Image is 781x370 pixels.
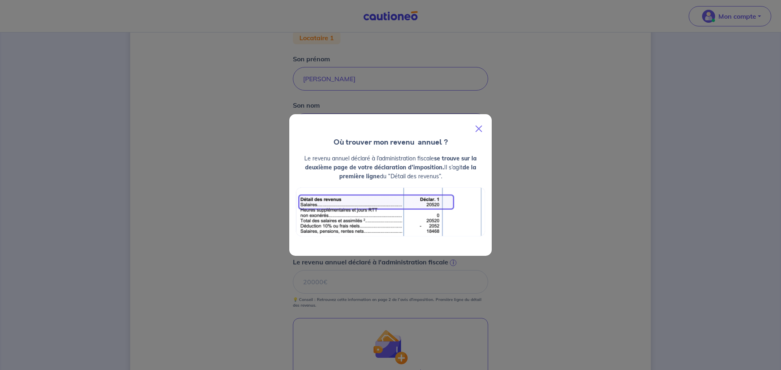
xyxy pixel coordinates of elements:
[296,187,485,236] img: exemple_revenu.png
[339,164,476,180] strong: de la première ligne
[296,154,485,181] p: Le revenu annuel déclaré à l’administration fiscale Il s’agit du “Détail des revenus”.
[289,137,492,147] h4: Où trouver mon revenu annuel ?
[469,117,489,140] button: Close
[305,155,477,171] strong: se trouve sur la deuxième page de votre déclaration d’imposition.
